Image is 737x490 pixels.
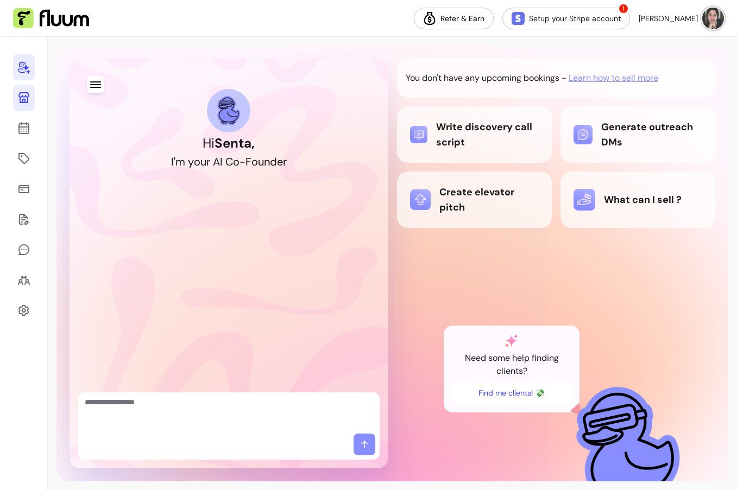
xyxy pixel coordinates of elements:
a: My Messages [13,237,35,263]
a: Setup your Stripe account [502,8,630,29]
button: Find me clients! 💸 [452,382,571,404]
img: What can I sell ? [574,189,595,211]
img: Create elevator pitch [410,189,431,211]
span: Learn how to sell more [569,72,658,85]
div: What can I sell ? [574,189,702,211]
div: I [171,154,174,169]
a: Offerings [13,145,35,171]
a: Clients [13,267,35,293]
div: o [233,154,240,169]
a: Settings [13,297,35,323]
div: - [240,154,245,169]
div: r [283,154,287,169]
h1: Hi [203,135,255,152]
img: AI Co-Founder gradient star [505,334,518,347]
b: Senta , [215,135,255,151]
p: Need some help finding clients? [452,352,571,378]
div: F [245,154,251,169]
div: I [220,154,223,169]
div: C [225,154,233,169]
a: Sales [13,176,35,202]
h2: I'm your AI Co-Founder [171,154,287,169]
div: u [200,154,206,169]
div: n [264,154,270,169]
div: m [175,154,185,169]
a: Storefront [13,85,35,111]
img: Write discovery call script [410,126,427,143]
div: Create elevator pitch [410,184,539,215]
span: [PERSON_NAME] [639,13,698,24]
div: o [251,154,258,169]
img: Stripe Icon [512,12,525,25]
textarea: Ask me anything... [85,397,373,429]
img: Fluum Logo [13,8,89,29]
a: Refer & Earn [414,8,494,29]
div: A [213,154,220,169]
div: r [206,154,210,169]
div: Generate outreach DMs [574,119,702,150]
div: y [188,154,194,169]
div: ' [174,154,175,169]
p: You don't have any upcoming bookings - [406,72,566,85]
img: Generate outreach DMs [574,125,593,144]
span: ! [618,3,629,14]
div: Write discovery call script [410,119,539,150]
a: Calendar [13,115,35,141]
div: o [194,154,200,169]
button: avatar[PERSON_NAME] [639,8,724,29]
div: e [277,154,283,169]
div: u [258,154,264,169]
div: d [270,154,277,169]
img: avatar [702,8,724,29]
a: Home [13,54,35,80]
a: Forms [13,206,35,232]
img: AI Co-Founder avatar [217,96,240,125]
